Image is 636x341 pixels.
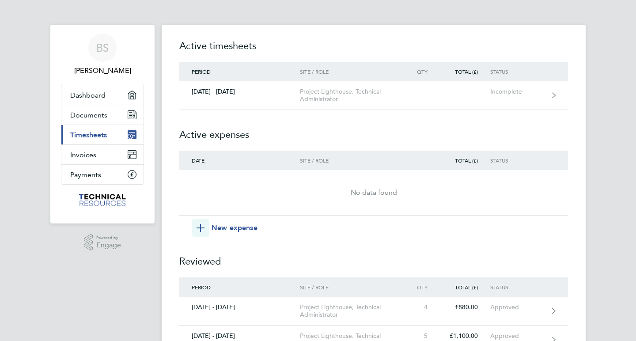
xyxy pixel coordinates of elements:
[440,68,490,75] div: Total (£)
[300,284,401,290] div: Site / Role
[440,157,490,163] div: Total (£)
[490,88,545,95] div: Incomplete
[70,111,107,119] span: Documents
[179,88,300,95] div: [DATE] - [DATE]
[78,193,128,208] img: technicalresources-logo-retina.png
[61,34,144,76] a: BS[PERSON_NAME]
[490,284,545,290] div: Status
[490,303,545,311] div: Approved
[70,131,107,139] span: Timesheets
[490,157,545,163] div: Status
[179,237,568,277] h2: Reviewed
[300,68,401,75] div: Site / Role
[61,193,144,208] a: Go to home page
[401,284,440,290] div: Qty
[96,242,121,249] span: Engage
[490,332,545,340] div: Approved
[179,303,300,311] div: [DATE] - [DATE]
[70,91,106,99] span: Dashboard
[179,187,568,198] div: No data found
[84,234,121,251] a: Powered byEngage
[179,39,568,62] h2: Active timesheets
[61,85,144,105] a: Dashboard
[401,68,440,75] div: Qty
[300,88,401,103] div: Project Lighthouse, Technical Administrator
[61,65,144,76] span: Ben Stubbe
[179,110,568,151] h2: Active expenses
[179,332,300,340] div: [DATE] - [DATE]
[70,170,101,179] span: Payments
[179,157,300,163] div: Date
[300,157,401,163] div: Site / Role
[96,234,121,242] span: Powered by
[440,284,490,290] div: Total (£)
[212,223,257,233] span: New expense
[179,297,568,326] a: [DATE] - [DATE]Project Lighthouse, Technical Administrator4£880.00Approved
[300,303,401,318] div: Project Lighthouse, Technical Administrator
[179,81,568,110] a: [DATE] - [DATE]Project Lighthouse, Technical AdministratorIncomplete
[61,125,144,144] a: Timesheets
[61,105,144,125] a: Documents
[401,332,440,340] div: 5
[61,165,144,184] a: Payments
[192,284,211,291] span: Period
[192,68,211,75] span: Period
[96,42,109,53] span: BS
[401,303,440,311] div: 4
[192,219,257,237] button: New expense
[440,332,490,340] div: £1,100.00
[440,303,490,311] div: £880.00
[50,25,155,224] nav: Main navigation
[70,151,96,159] span: Invoices
[61,145,144,164] a: Invoices
[490,68,545,75] div: Status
